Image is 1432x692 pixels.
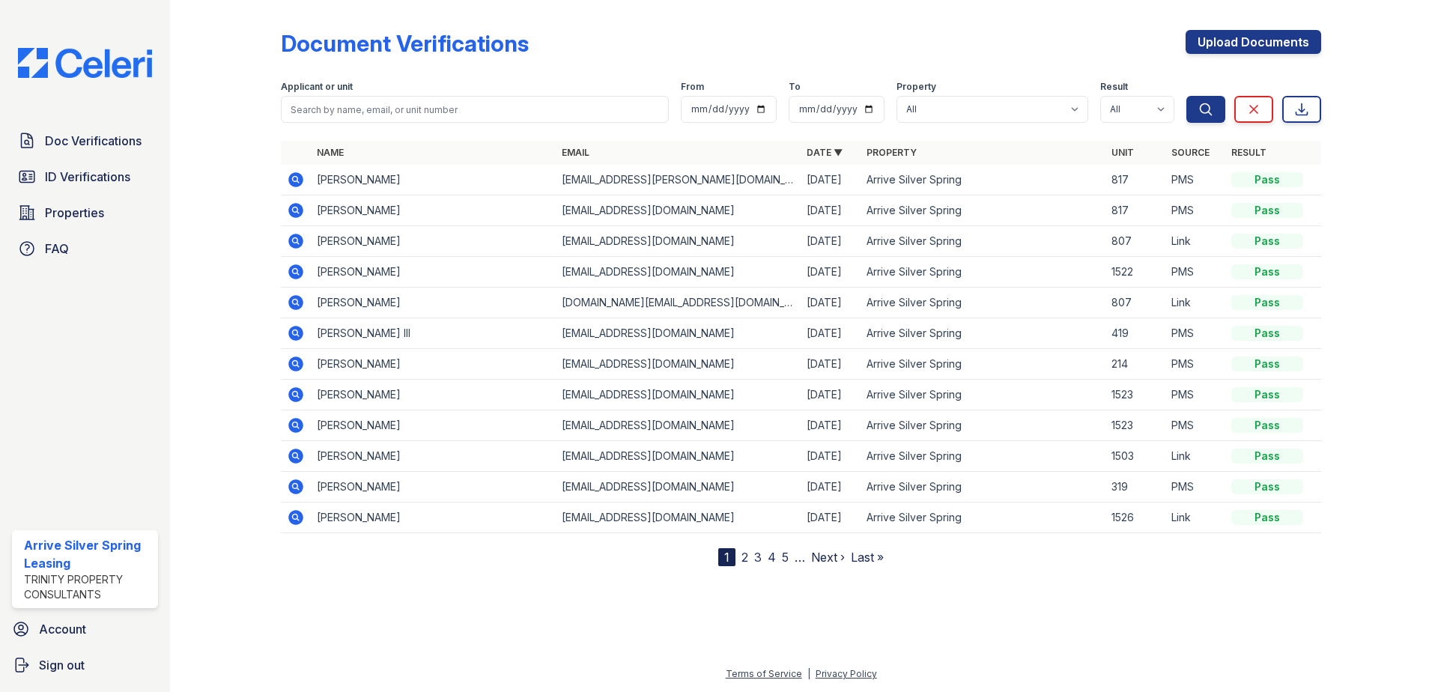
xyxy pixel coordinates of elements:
[861,503,1105,533] td: Arrive Silver Spring
[1171,147,1210,158] a: Source
[816,668,877,679] a: Privacy Policy
[1231,356,1303,371] div: Pass
[768,550,776,565] a: 4
[754,550,762,565] a: 3
[311,195,556,226] td: [PERSON_NAME]
[1231,418,1303,433] div: Pass
[556,165,801,195] td: [EMAIL_ADDRESS][PERSON_NAME][DOMAIN_NAME]
[311,441,556,472] td: [PERSON_NAME]
[896,81,936,93] label: Property
[317,147,344,158] a: Name
[556,503,801,533] td: [EMAIL_ADDRESS][DOMAIN_NAME]
[1105,503,1165,533] td: 1526
[861,410,1105,441] td: Arrive Silver Spring
[861,441,1105,472] td: Arrive Silver Spring
[12,126,158,156] a: Doc Verifications
[1231,203,1303,218] div: Pass
[6,650,164,680] a: Sign out
[1165,195,1225,226] td: PMS
[311,349,556,380] td: [PERSON_NAME]
[1165,349,1225,380] td: PMS
[12,162,158,192] a: ID Verifications
[45,204,104,222] span: Properties
[1231,295,1303,310] div: Pass
[1100,81,1128,93] label: Result
[311,165,556,195] td: [PERSON_NAME]
[801,288,861,318] td: [DATE]
[556,441,801,472] td: [EMAIL_ADDRESS][DOMAIN_NAME]
[1105,195,1165,226] td: 817
[1105,257,1165,288] td: 1522
[801,441,861,472] td: [DATE]
[795,548,805,566] span: …
[1165,410,1225,441] td: PMS
[1165,441,1225,472] td: Link
[311,226,556,257] td: [PERSON_NAME]
[1165,257,1225,288] td: PMS
[1231,449,1303,464] div: Pass
[867,147,917,158] a: Property
[311,380,556,410] td: [PERSON_NAME]
[45,168,130,186] span: ID Verifications
[281,81,353,93] label: Applicant or unit
[311,288,556,318] td: [PERSON_NAME]
[556,410,801,441] td: [EMAIL_ADDRESS][DOMAIN_NAME]
[12,198,158,228] a: Properties
[1105,380,1165,410] td: 1523
[311,472,556,503] td: [PERSON_NAME]
[1231,326,1303,341] div: Pass
[801,410,861,441] td: [DATE]
[851,550,884,565] a: Last »
[801,380,861,410] td: [DATE]
[281,30,529,57] div: Document Verifications
[1165,472,1225,503] td: PMS
[1105,410,1165,441] td: 1523
[1231,510,1303,525] div: Pass
[801,226,861,257] td: [DATE]
[556,226,801,257] td: [EMAIL_ADDRESS][DOMAIN_NAME]
[1165,318,1225,349] td: PMS
[1231,147,1266,158] a: Result
[681,81,704,93] label: From
[801,472,861,503] td: [DATE]
[24,572,152,602] div: Trinity Property Consultants
[1231,387,1303,402] div: Pass
[861,318,1105,349] td: Arrive Silver Spring
[1186,30,1321,54] a: Upload Documents
[1165,226,1225,257] td: Link
[39,656,85,674] span: Sign out
[1165,503,1225,533] td: Link
[1105,165,1165,195] td: 817
[45,240,69,258] span: FAQ
[718,548,735,566] div: 1
[801,318,861,349] td: [DATE]
[12,234,158,264] a: FAQ
[801,503,861,533] td: [DATE]
[861,165,1105,195] td: Arrive Silver Spring
[45,132,142,150] span: Doc Verifications
[801,257,861,288] td: [DATE]
[807,668,810,679] div: |
[556,288,801,318] td: [DOMAIN_NAME][EMAIL_ADDRESS][DOMAIN_NAME]
[281,96,669,123] input: Search by name, email, or unit number
[861,226,1105,257] td: Arrive Silver Spring
[311,318,556,349] td: [PERSON_NAME] III
[1231,264,1303,279] div: Pass
[861,195,1105,226] td: Arrive Silver Spring
[1111,147,1134,158] a: Unit
[311,257,556,288] td: [PERSON_NAME]
[556,472,801,503] td: [EMAIL_ADDRESS][DOMAIN_NAME]
[861,380,1105,410] td: Arrive Silver Spring
[556,257,801,288] td: [EMAIL_ADDRESS][DOMAIN_NAME]
[726,668,802,679] a: Terms of Service
[556,195,801,226] td: [EMAIL_ADDRESS][DOMAIN_NAME]
[789,81,801,93] label: To
[801,349,861,380] td: [DATE]
[39,620,86,638] span: Account
[782,550,789,565] a: 5
[1105,318,1165,349] td: 419
[6,48,164,78] img: CE_Logo_Blue-a8612792a0a2168367f1c8372b55b34899dd931a85d93a1a3d3e32e68fde9ad4.png
[861,257,1105,288] td: Arrive Silver Spring
[1105,226,1165,257] td: 807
